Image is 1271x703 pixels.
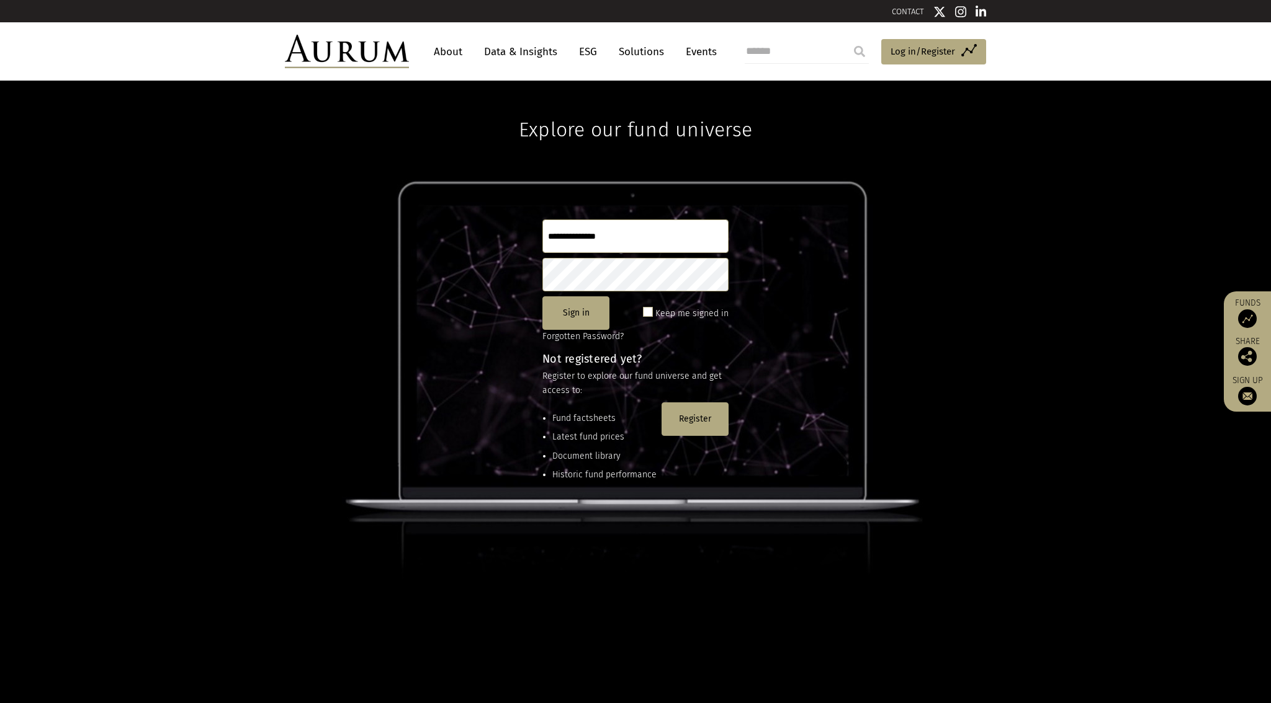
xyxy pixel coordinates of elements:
li: Fund factsheets [552,412,657,425]
a: Funds [1230,298,1265,328]
img: Aurum [285,35,409,68]
input: Submit [847,39,872,64]
img: Linkedin icon [976,6,987,18]
img: Sign up to our newsletter [1238,387,1257,405]
a: Sign up [1230,375,1265,405]
a: CONTACT [892,7,924,16]
a: About [428,40,469,63]
li: Historic fund performance [552,468,657,482]
a: Log in/Register [881,39,986,65]
a: Data & Insights [478,40,564,63]
img: Instagram icon [955,6,966,18]
div: Share [1230,337,1265,366]
h4: Not registered yet? [542,353,729,365]
span: Log in/Register [891,44,955,59]
label: Keep me signed in [655,306,729,321]
a: ESG [573,40,603,63]
img: Share this post [1238,347,1257,366]
img: Twitter icon [933,6,946,18]
button: Sign in [542,296,609,330]
button: Register [662,402,729,436]
p: Register to explore our fund universe and get access to: [542,369,729,397]
h1: Explore our fund universe [519,81,752,141]
img: Access Funds [1238,309,1257,328]
a: Forgotten Password? [542,331,624,342]
li: Latest fund prices [552,430,657,444]
li: Document library [552,449,657,463]
a: Events [680,40,717,63]
a: Solutions [613,40,670,63]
